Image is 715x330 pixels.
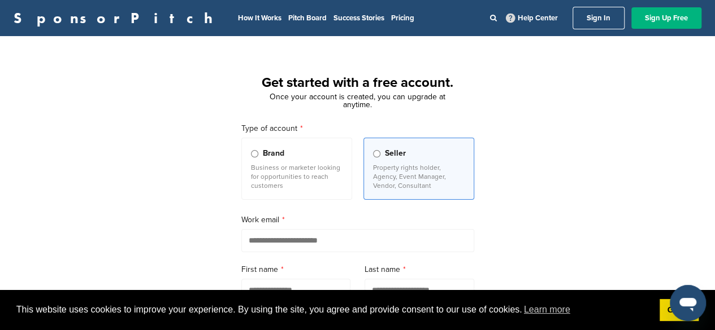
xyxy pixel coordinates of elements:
[373,150,380,157] input: Seller Property rights holder, Agency, Event Manager, Vendor, Consultant
[251,163,343,190] p: Business or marketer looking for opportunities to reach customers
[16,301,651,318] span: This website uses cookies to improve your experience. By using the site, you agree and provide co...
[241,122,474,135] label: Type of account
[241,214,474,226] label: Work email
[670,285,706,321] iframe: Button to launch messaging window
[251,150,258,157] input: Brand Business or marketer looking for opportunities to reach customers
[631,7,701,29] a: Sign Up Free
[522,301,572,318] a: learn more about cookies
[270,92,445,109] span: Once your account is created, you can upgrade at anytime.
[288,14,327,23] a: Pitch Board
[573,7,625,29] a: Sign In
[333,14,384,23] a: Success Stories
[228,73,488,93] h1: Get started with a free account.
[238,14,281,23] a: How It Works
[504,11,560,25] a: Help Center
[373,163,465,190] p: Property rights holder, Agency, Event Manager, Vendor, Consultant
[241,263,351,276] label: First name
[391,14,414,23] a: Pricing
[365,263,474,276] label: Last name
[14,11,220,25] a: SponsorPitch
[660,299,699,322] a: dismiss cookie message
[385,147,406,160] span: Seller
[263,147,284,160] span: Brand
